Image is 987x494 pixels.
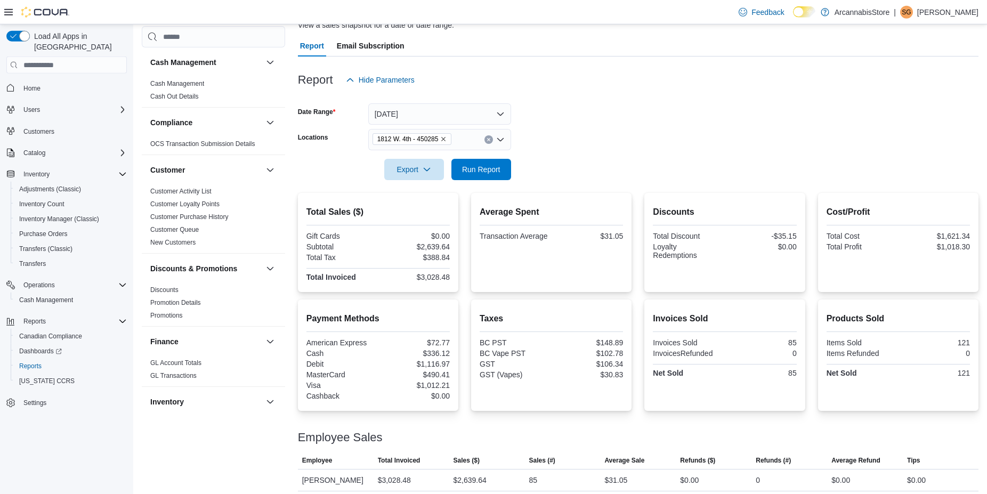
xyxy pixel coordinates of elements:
span: Promotions [150,312,183,320]
div: BC PST [480,338,549,347]
span: Users [19,103,127,116]
a: Purchase Orders [15,228,72,240]
button: Users [2,102,131,117]
span: Customer Queue [150,226,199,234]
button: Users [19,103,44,116]
div: Visa [306,381,376,390]
div: $0.00 [380,392,450,400]
button: Run Report [451,159,511,180]
a: Discounts [150,287,179,294]
button: Inventory [150,397,262,408]
button: Operations [2,278,131,293]
button: Inventory [264,396,277,409]
div: $336.12 [380,349,450,358]
h3: Employee Sales [298,431,383,444]
span: Average Sale [604,456,644,465]
button: Inventory Manager (Classic) [11,212,131,226]
div: Total Tax [306,253,376,262]
div: $72.77 [380,338,450,347]
span: Reports [15,360,127,372]
div: $1,621.34 [900,232,970,240]
div: $3,028.48 [378,474,411,487]
span: Purchase Orders [19,230,68,238]
span: [US_STATE] CCRS [19,377,75,385]
button: Canadian Compliance [11,329,131,344]
span: Load All Apps in [GEOGRAPHIC_DATA] [30,31,127,52]
span: Washington CCRS [15,375,127,387]
h3: Inventory [150,397,184,408]
a: Promotion Details [150,299,201,307]
span: Customer Activity List [150,188,212,196]
span: 1812 W. 4th - 450285 [373,133,452,145]
a: Customer Purchase History [150,214,229,221]
span: Reports [19,362,42,370]
div: Transaction Average [480,232,549,240]
button: Cash Management [264,56,277,69]
p: ArcannabisStore [835,6,890,19]
span: Transfers (Classic) [19,245,72,253]
button: Discounts & Promotions [150,264,262,274]
span: Operations [23,281,55,289]
button: Home [2,80,131,95]
a: Customer Queue [150,226,199,234]
div: $102.78 [554,349,624,358]
span: 1812 W. 4th - 450285 [377,134,439,144]
div: $30.83 [554,370,624,379]
span: Tips [907,456,920,465]
a: Customers [19,125,59,138]
span: New Customers [150,239,196,247]
div: 0 [756,474,760,487]
a: Home [19,82,45,95]
button: Operations [19,279,59,291]
button: Export [384,159,444,180]
span: Customer Loyalty Points [150,200,220,209]
div: Subtotal [306,242,376,251]
span: SG [902,6,911,19]
button: Transfers (Classic) [11,241,131,256]
a: Cash Management [15,294,77,306]
a: Cash Out Details [150,93,199,101]
div: Cash Management [142,78,285,108]
div: GST (Vapes) [480,370,549,379]
a: Cash Management [150,80,204,88]
div: $2,639.64 [380,242,450,251]
div: 85 [727,369,797,377]
div: MasterCard [306,370,376,379]
div: $0.00 [727,242,797,251]
button: Compliance [150,118,262,128]
div: 121 [900,338,970,347]
button: Clear input [484,135,493,144]
span: Customers [23,127,54,136]
div: Items Refunded [827,349,896,358]
div: $31.05 [604,474,627,487]
h2: Payment Methods [306,312,450,325]
div: $0.00 [907,474,926,487]
a: Customer Loyalty Points [150,201,220,208]
button: Reports [19,315,50,328]
div: 0 [900,349,970,358]
span: GL Transactions [150,372,197,380]
h2: Products Sold [827,312,970,325]
span: Cash Management [19,296,73,304]
span: Settings [23,399,46,407]
label: Locations [298,133,328,142]
h2: Taxes [480,312,623,325]
span: Discounts [150,286,179,295]
button: Catalog [2,145,131,160]
span: Transfers [19,260,46,268]
div: Finance [142,357,285,387]
div: -$35.15 [727,232,797,240]
span: Home [23,84,41,93]
div: Total Discount [653,232,723,240]
button: Reports [2,314,131,329]
span: Inventory Manager (Classic) [15,213,127,225]
span: Refunds ($) [680,456,715,465]
button: Discounts & Promotions [264,263,277,276]
span: Adjustments (Classic) [19,185,81,193]
a: Transfers (Classic) [15,242,77,255]
span: Email Subscription [337,35,404,56]
span: Customers [19,125,127,138]
button: Remove 1812 W. 4th - 450285 from selection in this group [440,136,447,142]
span: Adjustments (Classic) [15,183,127,196]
